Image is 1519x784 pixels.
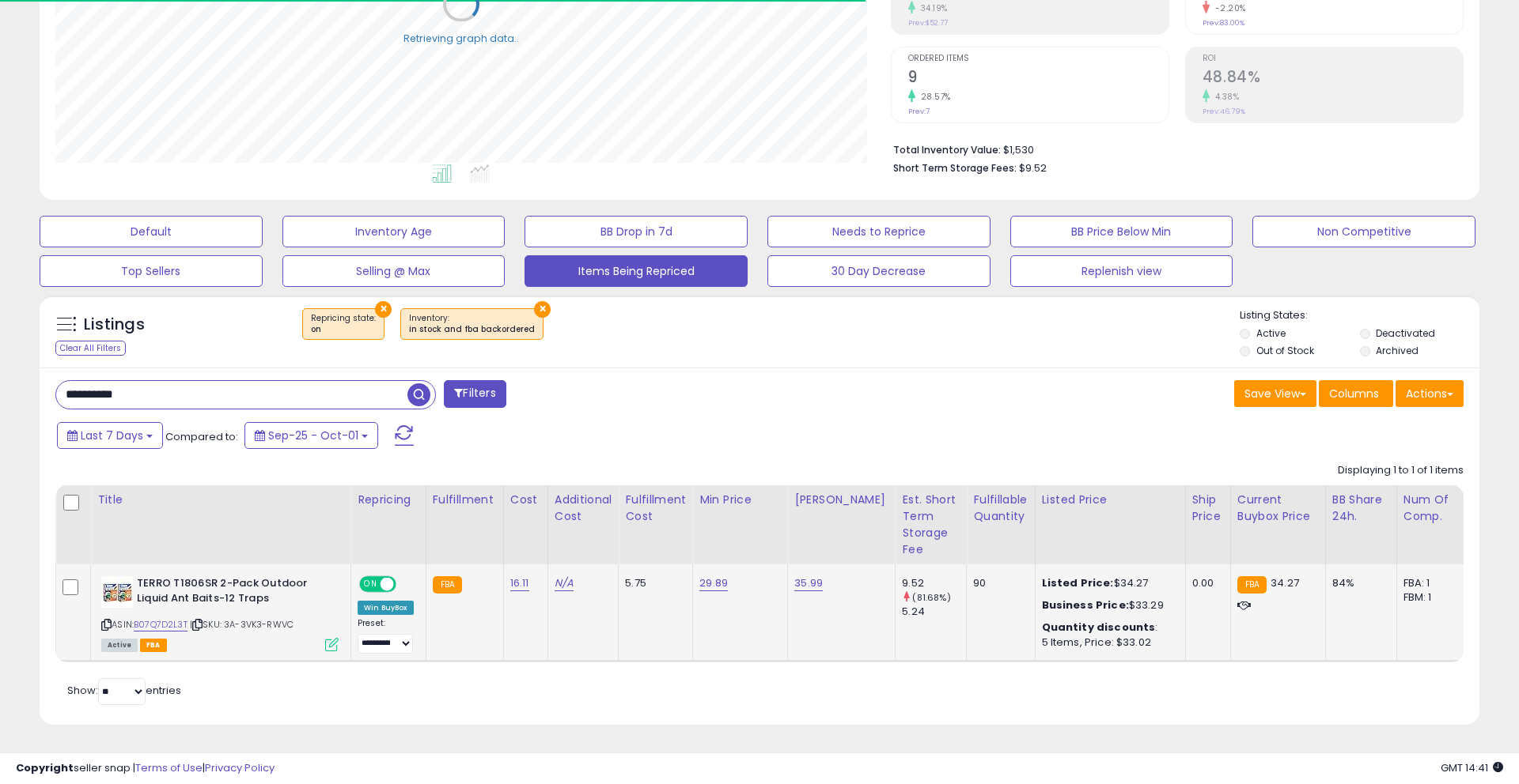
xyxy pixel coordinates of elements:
label: Out of Stock [1256,344,1314,357]
div: 84% [1332,576,1385,590]
small: Prev: $52.77 [908,18,948,28]
a: B07Q7D2L3T [134,618,188,631]
button: Last 7 Days [57,422,163,449]
div: 5.75 [625,576,680,590]
span: 2025-10-9 14:41 GMT [1441,760,1503,775]
b: TERRO T1806SR 2-Pack Outdoor Liquid Ant Baits-12 Traps [137,576,329,609]
small: (81.68%) [912,591,950,604]
div: FBA: 1 [1403,576,1456,590]
small: Prev: 46.79% [1203,107,1245,116]
button: Needs to Reprice [767,216,991,247]
div: 5 Items, Price: $33.02 [1042,635,1173,650]
span: $9.52 [1019,160,1047,175]
span: OFF [394,578,419,591]
div: Listed Price [1042,492,1179,508]
button: Top Sellers [40,255,263,287]
label: Archived [1376,344,1419,357]
a: 35.99 [794,575,823,591]
button: BB Price Below Min [1010,216,1233,247]
span: Columns [1329,386,1379,401]
div: $34.27 [1042,576,1173,590]
div: Current Buybox Price [1237,492,1319,525]
button: × [375,301,392,318]
label: Deactivated [1376,326,1435,340]
span: All listings currently available for purchase on Amazon [101,639,138,652]
a: N/A [555,575,574,591]
span: Last 7 Days [81,428,143,443]
div: Repricing [358,492,419,508]
small: 28.57% [915,91,951,103]
img: 51EFtvrSL4L._SL40_.jpg [101,576,133,608]
a: 29.89 [699,575,728,591]
span: FBA [140,639,167,652]
span: ON [361,578,381,591]
span: Sep-25 - Oct-01 [268,428,358,443]
span: | SKU: 3A-3VK3-RWVC [190,618,294,631]
a: Terms of Use [135,760,203,775]
a: 16.11 [510,575,529,591]
b: Listed Price: [1042,575,1114,590]
div: Num of Comp. [1403,492,1461,525]
div: Retrieving graph data.. [403,31,519,45]
span: Inventory : [409,312,535,336]
div: ASIN: [101,576,339,650]
span: ROI [1203,55,1463,63]
button: Actions [1396,380,1464,407]
b: Quantity discounts [1042,620,1156,635]
h2: 48.84% [1203,68,1463,89]
button: Default [40,216,263,247]
small: 34.19% [915,2,948,14]
div: Preset: [358,618,414,654]
a: Privacy Policy [205,760,275,775]
div: 9.52 [902,576,966,590]
div: in stock and fba backordered [409,324,535,335]
b: Business Price: [1042,597,1129,612]
div: $33.29 [1042,598,1173,612]
div: Est. Short Term Storage Fee [902,492,960,558]
b: Total Inventory Value: [893,143,1001,156]
div: Fulfillment [433,492,497,508]
button: Selling @ Max [282,255,506,287]
label: Active [1256,326,1286,340]
div: on [311,324,376,335]
h5: Listings [84,314,145,336]
span: Compared to: [165,429,238,444]
small: Prev: 83.00% [1203,18,1244,28]
div: 0.00 [1192,576,1218,590]
div: 90 [973,576,1022,590]
div: Ship Price [1192,492,1224,525]
div: Clear All Filters [55,341,126,356]
button: Non Competitive [1252,216,1475,247]
div: BB Share 24h. [1332,492,1390,525]
button: Inventory Age [282,216,506,247]
button: Replenish view [1010,255,1233,287]
button: Filters [444,380,506,408]
div: Win BuyBox [358,601,414,615]
span: Show: entries [67,683,181,698]
small: FBA [1237,576,1267,594]
p: Listing States: [1240,308,1479,323]
li: $1,530 [893,139,1452,158]
button: 30 Day Decrease [767,255,991,287]
button: × [534,301,551,318]
small: Prev: 7 [908,107,930,116]
span: Repricing state : [311,312,376,336]
small: 4.38% [1210,91,1240,103]
strong: Copyright [16,760,74,775]
button: BB Drop in 7d [525,216,748,247]
small: FBA [433,576,462,594]
div: FBM: 1 [1403,590,1456,605]
div: : [1042,620,1173,635]
div: Title [97,492,344,508]
button: Columns [1319,380,1393,407]
h2: 9 [908,68,1169,89]
div: Additional Cost [555,492,612,525]
small: -2.20% [1210,2,1246,14]
div: Fulfillment Cost [625,492,686,525]
button: Items Being Repriced [525,255,748,287]
div: Cost [510,492,541,508]
span: Ordered Items [908,55,1169,63]
div: Fulfillable Quantity [973,492,1028,525]
b: Short Term Storage Fees: [893,161,1017,175]
button: Save View [1234,380,1316,407]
